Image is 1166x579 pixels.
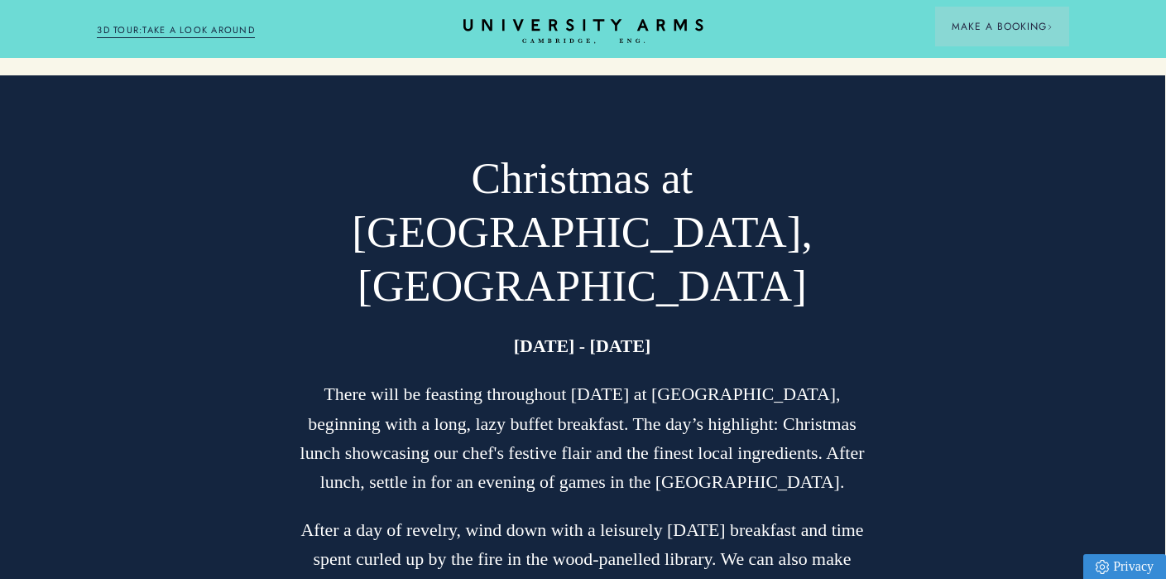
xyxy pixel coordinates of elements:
[97,23,255,38] a: 3D TOUR:TAKE A LOOK AROUND
[952,19,1053,34] span: Make a Booking
[1047,24,1053,30] img: Arrow icon
[1096,560,1109,574] img: Privacy
[514,336,651,356] strong: [DATE] - [DATE]
[290,380,874,496] p: There will be feasting throughout [DATE] at [GEOGRAPHIC_DATA], beginning with a long, lazy buffet...
[463,19,703,45] a: Home
[935,7,1069,46] button: Make a BookingArrow icon
[290,152,874,313] h2: Christmas at [GEOGRAPHIC_DATA], [GEOGRAPHIC_DATA]
[1083,554,1166,579] a: Privacy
